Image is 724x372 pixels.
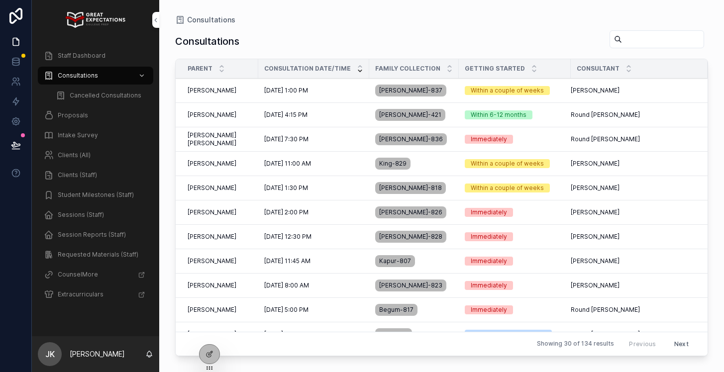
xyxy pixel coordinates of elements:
span: Cancelled Consultations [70,92,141,99]
span: [PERSON_NAME]-421 [379,111,441,119]
a: Immediately [465,257,565,266]
a: Immediately [465,305,565,314]
a: [DATE] 8:00 AM [264,281,363,289]
span: Begum-817 [379,306,414,314]
a: Consultations [175,15,235,25]
span: [PERSON_NAME] [188,257,236,265]
span: Round [PERSON_NAME] [571,111,640,119]
a: Begum-817 [375,302,453,318]
div: Immediately [471,135,507,144]
a: [DATE] 11:00 AM [264,160,363,168]
a: [DATE] 2:00 PM [264,208,363,216]
a: [PERSON_NAME] [188,281,252,289]
span: [PERSON_NAME]-836 [379,135,443,143]
a: Round [PERSON_NAME] [571,135,696,143]
a: [PERSON_NAME]-826 [375,204,453,220]
span: Student Milestones (Staff) [58,191,134,199]
span: [PERSON_NAME] [188,233,236,241]
span: Getting Started [465,65,525,73]
div: Within 6-12 months [471,110,526,119]
span: [PERSON_NAME] [188,111,236,119]
span: Clients (All) [58,151,91,159]
a: Student Milestones (Staff) [38,186,153,204]
span: Clients (Staff) [58,171,97,179]
a: Sessions (Staff) [38,206,153,224]
a: Clients (All) [38,146,153,164]
a: Round [PERSON_NAME] [571,306,696,314]
span: Family collection [375,65,440,73]
span: [PERSON_NAME] [571,257,620,265]
span: [DATE] 2:00 PM [264,208,309,216]
a: Immediately [465,208,565,217]
a: [PERSON_NAME]-828 [375,229,453,245]
span: [PERSON_NAME] [188,330,236,338]
span: Intake Survey [58,131,98,139]
a: [PERSON_NAME] [188,160,252,168]
span: [DATE] 1:00 PM [264,87,308,94]
a: [PERSON_NAME] [188,233,252,241]
a: [PERSON_NAME] [571,184,696,192]
span: Proposals [58,111,88,119]
span: [DATE] 12:30 PM [264,233,311,241]
a: Within a couple of months [465,330,565,339]
span: [DATE] 11:00 AM [264,160,311,168]
a: [DATE] 1:00 PM [264,87,363,94]
span: Extracurriculars [58,290,103,298]
span: King-829 [379,160,407,168]
a: [DATE] 5:00 PM [264,306,363,314]
p: [PERSON_NAME] [70,349,125,359]
a: Proposals [38,106,153,124]
a: Immediately [465,135,565,144]
span: Kapur-807 [379,257,411,265]
span: [DATE] 8:00 AM [264,281,309,289]
span: CounselMore [58,271,98,279]
a: [PERSON_NAME] [188,208,252,216]
div: Within a couple of weeks [471,184,544,192]
div: Within a couple of months [471,330,546,339]
a: Session Reports (Staff) [38,226,153,244]
span: Showing 30 of 134 results [537,340,614,348]
h1: Consultations [175,34,239,48]
div: Immediately [471,305,507,314]
span: Session Reports (Staff) [58,231,126,239]
div: scrollable content [32,40,159,316]
div: Within a couple of weeks [471,159,544,168]
a: Round [PERSON_NAME] [571,330,696,338]
a: Within 6-12 months [465,110,565,119]
a: Within a couple of weeks [465,184,565,192]
a: Round [PERSON_NAME] [571,111,696,119]
span: [PERSON_NAME] [188,281,236,289]
a: Staff Dashboard [38,47,153,65]
a: CounselMore [38,266,153,283]
span: [PERSON_NAME] [571,233,620,241]
span: [DATE] 11:15 AM [264,330,310,338]
a: [PERSON_NAME] [188,87,252,94]
a: [PERSON_NAME] [571,281,696,289]
span: [PERSON_NAME] [188,208,236,216]
span: [DATE] 7:30 PM [264,135,309,143]
div: Within a couple of weeks [471,86,544,95]
span: [PERSON_NAME]-818 [379,184,442,192]
a: Clients (Staff) [38,166,153,184]
span: [PERSON_NAME] [571,208,620,216]
a: [PERSON_NAME] [571,233,696,241]
span: [PERSON_NAME] [571,184,620,192]
a: Within a couple of weeks [465,86,565,95]
span: Consultations [187,15,235,25]
a: Consultations [38,67,153,85]
span: [DATE] 4:15 PM [264,111,308,119]
span: [PERSON_NAME] [PERSON_NAME] [188,131,252,147]
img: App logo [66,12,125,28]
a: Extracurriculars [38,285,153,303]
span: [PERSON_NAME] [571,160,620,168]
span: [PERSON_NAME] [571,87,620,94]
span: Parent [188,65,212,73]
span: [PERSON_NAME] [188,87,236,94]
span: [PERSON_NAME] [188,306,236,314]
a: [PERSON_NAME] [188,330,252,338]
a: [DATE] 7:30 PM [264,135,363,143]
span: Staff Dashboard [58,52,105,60]
div: Immediately [471,232,507,241]
span: [PERSON_NAME]-823 [379,281,442,289]
div: Immediately [471,257,507,266]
